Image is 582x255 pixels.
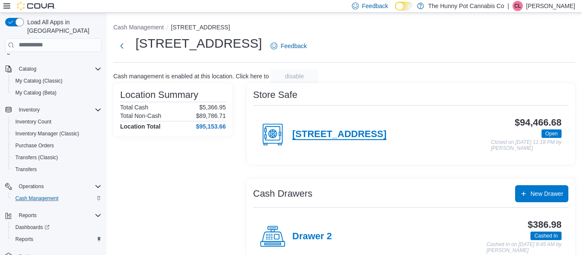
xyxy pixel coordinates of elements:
[253,90,297,100] h3: Store Safe
[15,195,58,202] span: Cash Management
[542,129,562,138] span: Open
[15,210,101,221] span: Reports
[9,87,105,99] button: My Catalog (Beta)
[113,37,130,54] button: Next
[9,128,105,140] button: Inventory Manager (Classic)
[15,64,101,74] span: Catalog
[2,104,105,116] button: Inventory
[12,193,101,203] span: Cash Management
[120,104,148,111] h6: Total Cash
[526,1,575,11] p: [PERSON_NAME]
[15,118,52,125] span: Inventory Count
[9,233,105,245] button: Reports
[12,164,101,175] span: Transfers
[120,112,161,119] h6: Total Non-Cash
[2,209,105,221] button: Reports
[253,189,312,199] h3: Cash Drawers
[15,181,101,192] span: Operations
[9,116,105,128] button: Inventory Count
[113,24,164,31] button: Cash Management
[292,129,386,140] h4: [STREET_ADDRESS]
[15,130,79,137] span: Inventory Manager (Classic)
[487,242,562,253] p: Cashed In on [DATE] 8:45 AM by [PERSON_NAME]
[113,23,575,33] nav: An example of EuiBreadcrumbs
[515,185,568,202] button: New Drawer
[19,106,40,113] span: Inventory
[12,222,101,232] span: Dashboards
[12,234,101,244] span: Reports
[171,24,230,31] button: [STREET_ADDRESS]
[15,210,40,221] button: Reports
[9,75,105,87] button: My Catalog (Classic)
[513,1,523,11] div: Carla Larose
[15,89,57,96] span: My Catalog (Beta)
[2,63,105,75] button: Catalog
[12,117,55,127] a: Inventory Count
[24,18,101,35] span: Load All Apps in [GEOGRAPHIC_DATA]
[15,105,43,115] button: Inventory
[120,90,198,100] h3: Location Summary
[12,140,58,151] a: Purchase Orders
[12,129,101,139] span: Inventory Manager (Classic)
[12,152,61,163] a: Transfers (Classic)
[15,236,33,243] span: Reports
[12,152,101,163] span: Transfers (Classic)
[267,37,310,54] a: Feedback
[15,154,58,161] span: Transfers (Classic)
[285,72,304,80] span: disable
[19,212,37,219] span: Reports
[196,112,226,119] p: $89,786.71
[15,105,101,115] span: Inventory
[281,42,307,50] span: Feedback
[545,130,558,138] span: Open
[9,221,105,233] a: Dashboards
[534,232,558,240] span: Cashed In
[196,123,226,130] h4: $95,153.66
[12,164,40,175] a: Transfers
[362,2,388,10] span: Feedback
[199,104,226,111] p: $5,366.95
[491,140,562,151] p: Closed on [DATE] 11:18 PM by [PERSON_NAME]
[19,183,44,190] span: Operations
[12,76,66,86] a: My Catalog (Classic)
[12,76,101,86] span: My Catalog (Classic)
[120,123,161,130] h4: Location Total
[15,64,40,74] button: Catalog
[9,192,105,204] button: Cash Management
[515,117,562,128] h3: $94,466.68
[12,117,101,127] span: Inventory Count
[15,181,47,192] button: Operations
[12,129,83,139] a: Inventory Manager (Classic)
[530,189,563,198] span: New Drawer
[528,220,562,230] h3: $386.98
[12,222,53,232] a: Dashboards
[292,231,332,242] h4: Drawer 2
[12,140,101,151] span: Purchase Orders
[271,69,318,83] button: disable
[17,2,55,10] img: Cova
[19,66,36,72] span: Catalog
[428,1,504,11] p: The Hunny Pot Cannabis Co
[2,181,105,192] button: Operations
[113,73,269,80] p: Cash management is enabled at this location. Click here to
[12,193,62,203] a: Cash Management
[15,77,63,84] span: My Catalog (Classic)
[514,1,521,11] span: CL
[9,140,105,152] button: Purchase Orders
[15,224,49,231] span: Dashboards
[9,163,105,175] button: Transfers
[135,35,262,52] h1: [STREET_ADDRESS]
[12,88,60,98] a: My Catalog (Beta)
[530,232,562,240] span: Cashed In
[395,2,413,11] input: Dark Mode
[12,88,101,98] span: My Catalog (Beta)
[507,1,509,11] p: |
[9,152,105,163] button: Transfers (Classic)
[15,166,37,173] span: Transfers
[15,142,54,149] span: Purchase Orders
[12,234,37,244] a: Reports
